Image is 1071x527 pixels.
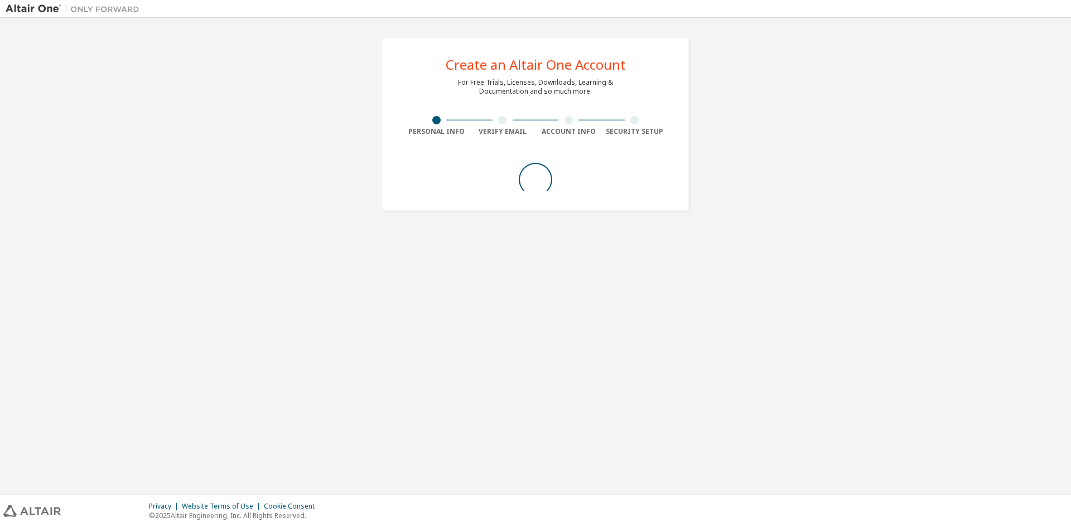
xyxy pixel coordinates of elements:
[458,78,613,96] div: For Free Trials, Licenses, Downloads, Learning & Documentation and so much more.
[149,502,182,511] div: Privacy
[446,58,626,71] div: Create an Altair One Account
[602,127,668,136] div: Security Setup
[535,127,602,136] div: Account Info
[470,127,536,136] div: Verify Email
[149,511,321,520] p: © 2025 Altair Engineering, Inc. All Rights Reserved.
[182,502,264,511] div: Website Terms of Use
[6,3,145,14] img: Altair One
[3,505,61,517] img: altair_logo.svg
[264,502,321,511] div: Cookie Consent
[403,127,470,136] div: Personal Info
